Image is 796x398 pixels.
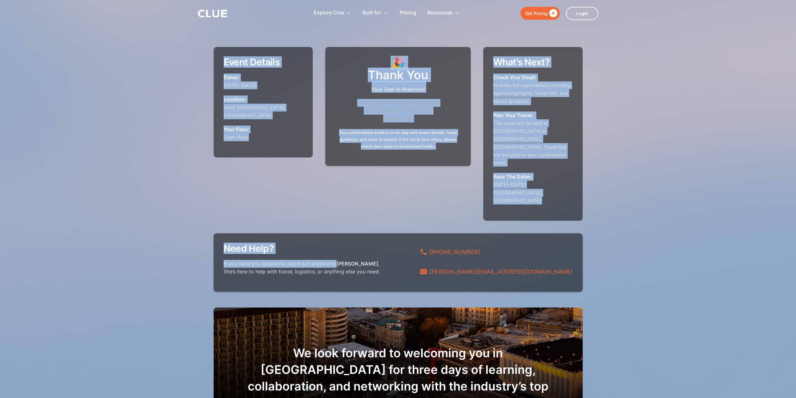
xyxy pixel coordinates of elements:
div: [PERSON_NAME][EMAIL_ADDRESS][DOMAIN_NAME] [429,268,573,277]
span: Check your email: [493,74,536,80]
div: Resources [427,3,460,23]
span: Omni [GEOGRAPHIC_DATA],[GEOGRAPHIC_DATA] [224,105,285,118]
p: Your confirmation email is on its way with event details, travel guidance, and what to expect. If... [335,129,461,150]
span: Save the dates: ‍ [493,173,532,180]
a: Pricing [400,3,416,23]
span: Your Pass: [224,126,249,132]
p: If you have any questions, reach out anytime to . She’s here to help with travel, logistics, or a... [224,260,380,276]
h1: 🎉 Thank You [368,57,428,93]
span: Location: [224,96,246,102]
span: Your Seat Is Reserved! [372,86,425,92]
span: Dates: [224,74,239,80]
div: Resources [427,3,453,23]
h2: What’s Next? [493,57,573,67]
div: Built for [363,3,389,23]
span: [DATE]–[DATE] [GEOGRAPHIC_DATA], [GEOGRAPHIC_DATA] [493,182,542,203]
div: Explore Clue [314,3,344,23]
span: Plan your travel: [493,112,533,118]
h2: Event Details [224,57,303,67]
div: [PHONE_NUMBER] [429,248,480,258]
a: [PHONE_NUMBER] [420,248,480,258]
span: [PERSON_NAME] [337,261,378,267]
div: Explore Clue [314,3,352,23]
div: Built for [363,3,381,23]
a: Login [566,7,598,20]
p: You’ve successfully registered for Clue’s Annual User Group Meeting, Fleet Forward 2026. [356,99,440,123]
span: Team Pass [224,134,248,140]
span: The event will be held at [GEOGRAPHIC_DATA] in [GEOGRAPHIC_DATA], [GEOGRAPHIC_DATA]. Travel tips ... [493,120,566,166]
a: Get Pricing [520,7,560,20]
h2: Need Help? [224,243,410,254]
div:  [548,9,557,17]
span: [DATE]–[DATE] [224,82,256,88]
div: Get Pricing [525,9,548,17]
a: [PERSON_NAME][EMAIL_ADDRESS][DOMAIN_NAME] [420,268,573,277]
span: Find the full event details including agenda highlights, travel info, and venue guidance. [493,82,571,104]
